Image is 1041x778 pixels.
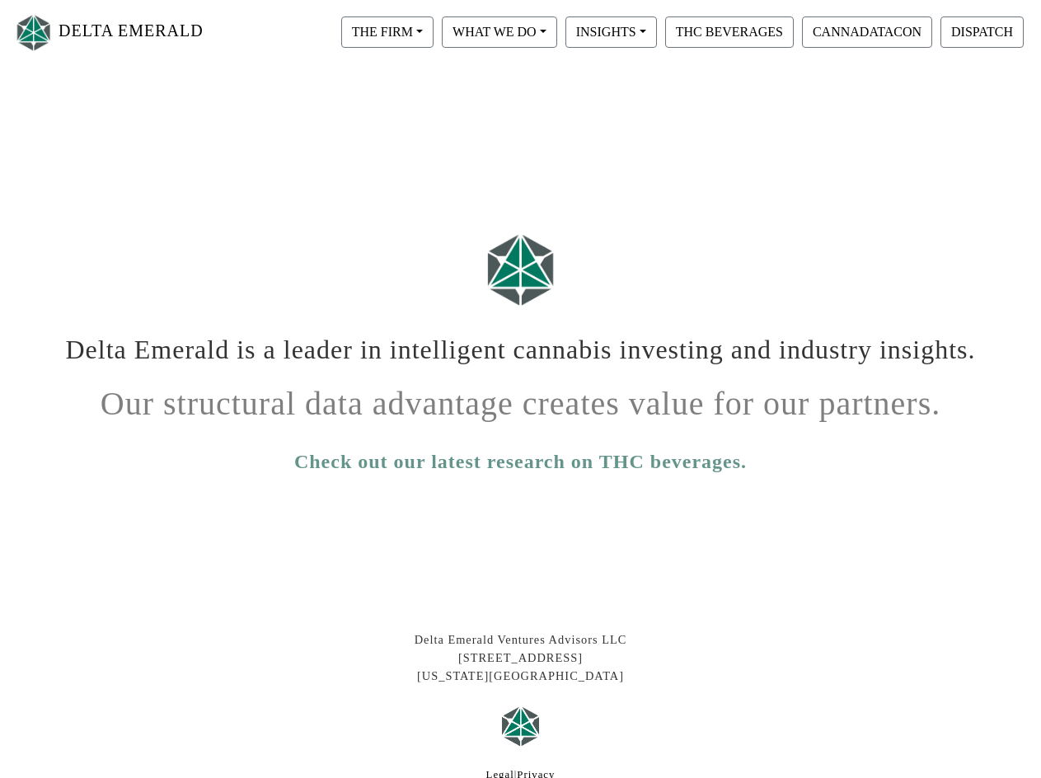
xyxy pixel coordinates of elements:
[294,447,747,476] a: Check out our latest research on THC beverages.
[496,701,546,751] img: Logo
[665,16,794,48] button: THC BEVERAGES
[13,11,54,54] img: Logo
[798,24,936,38] a: CANNADATACON
[13,7,204,59] a: DELTA EMERALD
[480,226,562,312] img: Logo
[442,16,557,48] button: WHAT WE DO
[802,16,932,48] button: CANNADATACON
[63,321,978,365] h1: Delta Emerald is a leader in intelligent cannabis investing and industry insights.
[63,372,978,424] h1: Our structural data advantage creates value for our partners.
[940,16,1024,48] button: DISPATCH
[51,631,991,685] div: Delta Emerald Ventures Advisors LLC [STREET_ADDRESS] [US_STATE][GEOGRAPHIC_DATA]
[341,16,434,48] button: THE FIRM
[565,16,657,48] button: INSIGHTS
[936,24,1028,38] a: DISPATCH
[661,24,798,38] a: THC BEVERAGES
